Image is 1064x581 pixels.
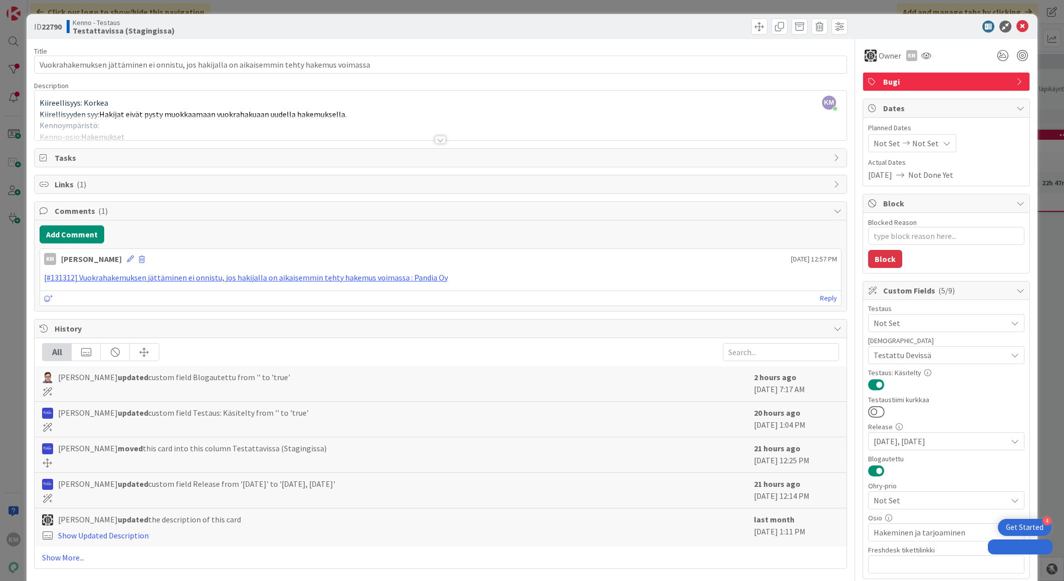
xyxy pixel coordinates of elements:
span: [PERSON_NAME] custom field Blogautettu from '' to 'true' [58,371,290,383]
a: Show More... [42,551,839,563]
div: [PERSON_NAME] [61,253,122,265]
b: 21 hours ago [754,479,801,489]
span: Planned Dates [868,123,1024,133]
span: Hakeminen ja tarjoaminen [874,526,1007,538]
div: Get Started [1006,522,1043,532]
div: [DATE] 1:11 PM [754,513,839,541]
input: Search... [723,343,839,361]
span: [DATE] 12:57 PM [791,254,837,264]
span: Not Set [912,137,939,149]
span: [PERSON_NAME] this card into this column Testattavissa (Stagingissa) [58,442,327,454]
span: Links [55,178,829,190]
div: Testaustiimi kurkkaa [868,396,1024,403]
div: 4 [1042,516,1051,525]
div: Open Get Started checklist, remaining modules: 4 [998,519,1051,536]
b: Testattavissa (Stagingissa) [73,27,175,35]
span: Not Done Yet [908,169,953,181]
div: All [43,344,72,361]
span: Not Set [874,317,1007,329]
div: Release [868,423,1024,430]
div: [DATE] 12:14 PM [754,478,839,503]
a: Reply [820,292,837,305]
label: Title [34,47,47,56]
div: [DATE] 7:17 AM [754,371,839,396]
div: [DEMOGRAPHIC_DATA] [868,337,1024,344]
span: Not Set [874,137,900,149]
span: Kenno - Testaus [73,19,175,27]
div: KM [44,253,56,265]
span: Tasks [55,152,829,164]
img: RS [42,408,53,419]
span: [DATE] [868,169,892,181]
img: RS [42,479,53,490]
div: Blogautettu [868,455,1024,462]
a: [#131312] Vuokrahakemuksen jättäminen ei onnistu, jos hakijalla on aikaisemmin tehty hakemus voim... [44,272,448,282]
b: last month [754,514,794,524]
span: Hakijat eivät pysty muokkaamaan vuokrahakuaan uudella hakemuksella. [99,109,347,119]
div: [DATE] 12:25 PM [754,442,839,467]
div: Ohry-prio [868,482,1024,489]
label: Blocked Reason [868,218,917,227]
span: Description [34,81,69,90]
span: [DATE], [DATE] [874,435,1007,447]
div: KM [906,50,917,61]
span: Custom Fields [883,284,1011,297]
img: RS [42,443,53,454]
span: [PERSON_NAME] custom field Release from '[DATE]' to '[DATE], [DATE]' [58,478,335,490]
b: updated [118,408,148,418]
div: Testaus [868,305,1024,312]
span: ( 5/9 ) [938,285,955,296]
span: Owner [879,50,901,62]
b: 22790 [42,22,62,32]
div: [DATE] 1:04 PM [754,407,839,432]
b: 20 hours ago [754,408,801,418]
span: ( 1 ) [98,206,108,216]
span: Dates [883,102,1011,114]
span: [PERSON_NAME] custom field Testaus: Käsitelty from '' to 'true' [58,407,309,419]
b: updated [118,372,148,382]
span: Not Set [874,493,1002,507]
span: ID [34,21,62,33]
b: 2 hours ago [754,372,796,382]
img: SM [42,372,53,383]
span: ( 1 ) [77,179,86,189]
div: Osio [868,514,1024,521]
span: Bugi [883,76,1011,88]
b: updated [118,479,148,489]
button: Add Comment [40,225,104,243]
span: Block [883,197,1011,209]
span: History [55,323,829,335]
a: Show Updated Description [58,530,149,540]
span: [PERSON_NAME] the description of this card [58,513,241,525]
b: 21 hours ago [754,443,801,453]
input: type card name here... [34,56,847,74]
span: Kiirellisyyden syy: [40,109,99,119]
div: Freshdesk tikettilinkki [868,546,1024,553]
span: Testattu Devissä [874,349,1007,361]
span: KM [822,96,836,110]
button: Block [868,250,902,268]
img: IH [42,514,53,525]
span: Kiireellisyys: Korkea [40,98,108,108]
span: Actual Dates [868,157,1024,168]
div: Testaus: Käsitelty [868,369,1024,376]
b: moved [118,443,143,453]
b: updated [118,514,148,524]
span: Comments [55,205,829,217]
img: IH [865,50,877,62]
